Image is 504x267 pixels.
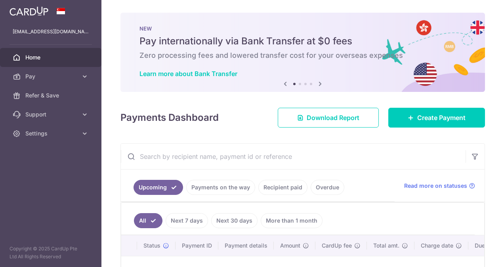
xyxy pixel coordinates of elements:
a: Overdue [311,180,344,195]
span: Due date [475,242,498,250]
span: Read more on statuses [404,182,467,190]
a: Upcoming [134,180,183,195]
a: More than 1 month [261,213,323,228]
img: Bank transfer banner [120,13,485,92]
a: Learn more about Bank Transfer [139,70,237,78]
span: Settings [25,130,78,137]
span: Support [25,111,78,118]
h6: Zero processing fees and lowered transfer cost for your overseas expenses [139,51,466,60]
span: Create Payment [417,113,466,122]
a: Create Payment [388,108,485,128]
p: [EMAIL_ADDRESS][DOMAIN_NAME] [13,28,89,36]
a: Download Report [278,108,379,128]
span: Refer & Save [25,92,78,99]
span: Download Report [307,113,359,122]
a: Recipient paid [258,180,307,195]
a: All [134,213,162,228]
h5: Pay internationally via Bank Transfer at $0 fees [139,35,466,48]
a: Next 30 days [211,213,258,228]
h4: Payments Dashboard [120,111,219,125]
span: Amount [280,242,300,250]
img: CardUp [10,6,48,16]
a: Read more on statuses [404,182,475,190]
span: Total amt. [373,242,399,250]
input: Search by recipient name, payment id or reference [121,144,466,169]
span: Home [25,53,78,61]
span: Status [143,242,160,250]
a: Payments on the way [186,180,255,195]
a: Next 7 days [166,213,208,228]
p: NEW [139,25,466,32]
span: Charge date [421,242,453,250]
th: Payment ID [176,235,218,256]
th: Payment details [218,235,274,256]
span: Pay [25,72,78,80]
span: CardUp fee [322,242,352,250]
